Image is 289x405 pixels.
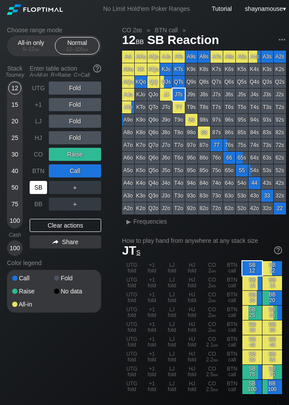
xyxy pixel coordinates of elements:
[147,164,160,177] div: Q5o
[182,276,202,290] div: HJ fold
[223,164,235,177] div: 65o
[198,164,210,177] div: 85o
[211,114,223,126] div: 97s
[147,76,160,88] div: QQ
[160,51,172,63] div: AJs
[211,63,223,75] div: K7s
[202,291,222,305] div: CO 2
[185,76,197,88] div: Q9s
[261,63,273,75] div: K3s
[185,164,197,177] div: 95o
[261,114,273,126] div: 93s
[223,190,235,202] div: 63o
[135,76,147,88] div: KQo
[11,37,51,54] div: All-in only
[153,26,179,34] span: BTN call
[162,276,182,290] div: LJ fold
[54,275,96,281] div: Fold
[223,126,235,139] div: 86s
[274,202,286,214] div: 22
[142,291,162,305] div: +1 fold
[122,335,142,350] div: UTG fold
[147,101,160,113] div: QTo
[122,63,134,75] div: AKo
[185,152,197,164] div: 96o
[34,46,39,52] span: bb
[211,312,216,318] span: bb
[274,88,286,101] div: J2s
[223,76,235,88] div: Q6s
[261,101,273,113] div: T3s
[223,114,235,126] div: 96s
[182,261,202,276] div: HJ fold
[198,126,210,139] div: 88
[135,202,147,214] div: K2o
[211,88,223,101] div: J7s
[182,320,202,335] div: HJ fold
[54,288,96,294] div: No data
[274,139,286,151] div: 72s
[262,276,282,290] div: BB 15
[122,101,134,113] div: ATo
[173,202,185,214] div: T2o
[261,202,273,214] div: 32o
[162,261,182,276] div: LJ fold
[147,114,160,126] div: Q9o
[236,88,248,101] div: J5s
[185,114,197,126] div: 99
[135,190,147,202] div: K3o
[135,139,147,151] div: K7o
[214,357,218,363] span: bb
[185,63,197,75] div: K9s
[30,181,47,194] div: SB
[160,164,172,177] div: J5o
[3,72,26,78] div: Tourney
[30,197,47,211] div: BB
[173,164,185,177] div: T5o
[223,101,235,113] div: T6s
[122,152,134,164] div: A6o
[90,5,203,14] div: No Limit Hold’em Poker Ranges
[198,152,210,164] div: 86o
[262,320,282,335] div: BB 30
[30,82,47,95] div: UTG
[248,88,261,101] div: J4s
[30,219,101,232] div: Clear actions
[147,177,160,189] div: Q4o
[248,63,261,75] div: K4s
[274,126,286,139] div: 82s
[13,46,49,52] div: 5 – 12
[202,320,222,335] div: CO 2
[211,297,216,303] span: bb
[122,126,134,139] div: A8o
[49,164,101,177] div: Call
[3,232,26,238] div: Cash
[121,34,145,48] span: 12
[30,235,101,248] div: Share
[147,63,160,75] div: KQs
[242,291,262,305] div: SB 20
[185,139,197,151] div: 97o
[211,282,216,289] span: bb
[30,115,47,128] div: LJ
[123,216,134,227] div: ▸
[185,202,197,214] div: 92o
[222,276,242,290] div: BTN call
[160,76,172,88] div: QJs
[248,76,261,88] div: Q4s
[122,320,142,335] div: UTG fold
[135,126,147,139] div: K8o
[212,5,232,12] a: Tutorial
[173,177,185,189] div: T4o
[122,76,134,88] div: AQo
[160,139,172,151] div: J7o
[162,350,182,364] div: LJ fold
[136,36,144,46] span: bb
[8,164,21,177] div: 40
[248,114,261,126] div: 94s
[121,26,143,34] span: CO 2
[135,51,147,63] div: AKs
[173,152,185,164] div: T6o
[248,190,261,202] div: 43o
[262,306,282,320] div: BB 25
